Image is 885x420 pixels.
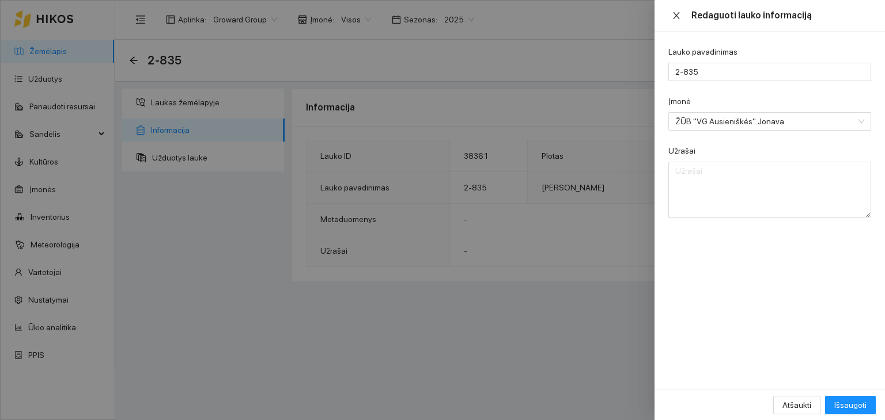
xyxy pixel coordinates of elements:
label: Užrašai [668,145,695,157]
span: Atšaukti [782,399,811,411]
span: ŽŪB "VG Ausieniškės" Jonava [675,113,848,130]
div: Redaguoti lauko informaciją [691,9,871,22]
span: Išsaugoti [834,399,867,411]
textarea: Užrašai [668,162,871,218]
button: Atšaukti [773,396,820,414]
input: Lauko pavadinimas [668,63,871,81]
span: close [672,11,681,20]
label: Įmonė [668,96,691,108]
label: Lauko pavadinimas [668,46,737,58]
button: Išsaugoti [825,396,876,414]
button: Close [668,10,684,21]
